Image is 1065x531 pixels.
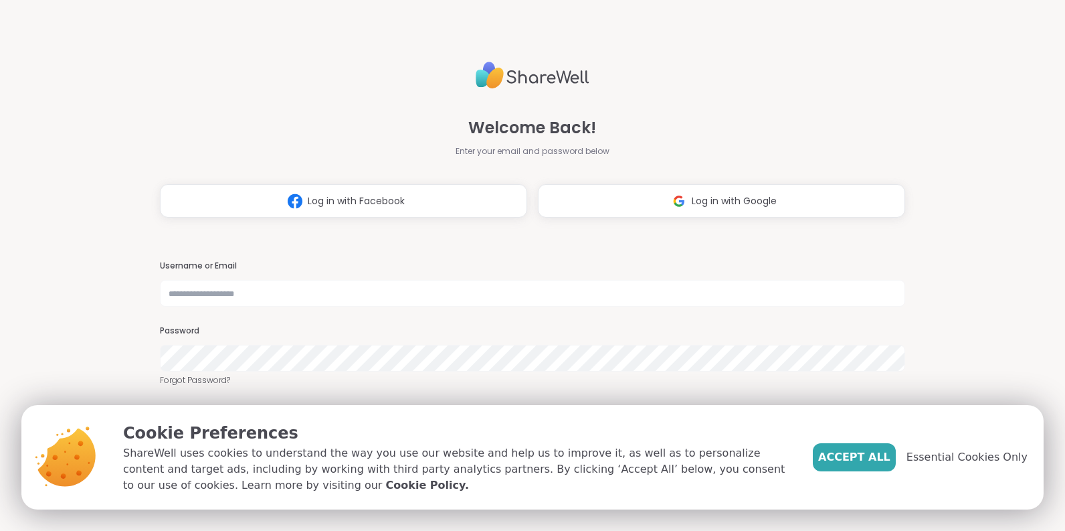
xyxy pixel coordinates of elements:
h3: Password [160,325,905,337]
button: Log in with Facebook [160,184,527,218]
img: ShareWell Logo [476,56,589,94]
button: Log in with Google [538,184,905,218]
p: Cookie Preferences [123,421,791,445]
span: Accept All [818,449,890,465]
h3: Username or Email [160,260,905,272]
span: Essential Cookies Only [906,449,1028,465]
span: Log in with Google [692,194,777,208]
a: Forgot Password? [160,374,905,386]
img: ShareWell Logomark [666,189,692,214]
a: Cookie Policy. [386,477,469,494]
span: Welcome Back! [468,116,596,140]
img: ShareWell Logomark [282,189,308,214]
p: ShareWell uses cookies to understand the way you use our website and help us to improve it, as we... [123,445,791,494]
span: Enter your email and password below [456,145,609,157]
span: Log in with Facebook [308,194,405,208]
button: Accept All [813,443,896,471]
